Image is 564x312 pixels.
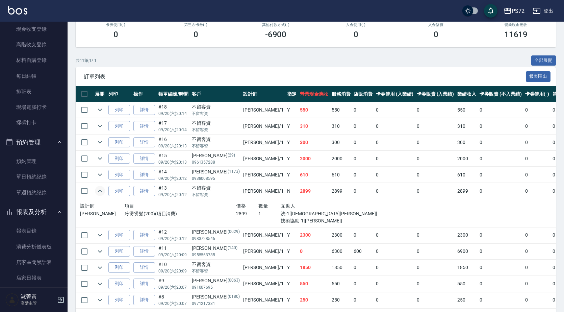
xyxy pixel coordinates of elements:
[352,243,374,259] td: 600
[95,153,105,164] button: expand row
[352,86,374,102] th: 店販消費
[456,183,478,199] td: 2899
[478,243,523,259] td: 0
[374,183,415,199] td: 0
[228,277,240,284] p: (0063)
[330,183,352,199] td: 2899
[236,210,258,217] p: 2899
[478,260,523,275] td: 0
[352,292,374,308] td: 0
[3,203,65,221] button: 報表及分析
[285,86,298,102] th: 指定
[192,301,240,307] p: 0971217331
[281,203,295,209] span: 互助人
[192,127,240,133] p: 不留客資
[125,210,236,217] p: 冷燙燙髮(200)(項目消費)
[298,183,330,199] td: 2899
[374,276,415,292] td: 0
[456,292,478,308] td: 250
[108,170,130,180] button: 列印
[352,167,374,183] td: 0
[3,134,65,151] button: 預約管理
[95,170,105,180] button: expand row
[3,255,65,270] a: 店家區間累計表
[523,276,551,292] td: 0
[95,137,105,147] button: expand row
[157,102,190,118] td: #18
[298,118,330,134] td: 310
[95,230,105,240] button: expand row
[352,227,374,243] td: 0
[80,210,125,217] p: [PERSON_NAME]
[241,135,285,150] td: [PERSON_NAME] /1
[192,229,240,236] div: [PERSON_NAME]
[228,229,240,236] p: (0029)
[192,277,240,284] div: [PERSON_NAME]
[298,260,330,275] td: 1850
[157,167,190,183] td: #14
[285,102,298,118] td: Y
[523,260,551,275] td: 0
[285,292,298,308] td: Y
[330,260,352,275] td: 1850
[241,86,285,102] th: 設計師
[21,293,55,300] h5: 淑菁黃
[108,262,130,273] button: 列印
[157,118,190,134] td: #17
[478,292,523,308] td: 0
[478,102,523,118] td: 0
[415,183,456,199] td: 0
[192,143,240,149] p: 不留客資
[456,227,478,243] td: 2300
[192,136,240,143] div: 不留客資
[3,37,65,52] a: 高階收支登錄
[374,243,415,259] td: 0
[523,86,551,102] th: 卡券使用(-)
[324,23,388,27] h2: 入金使用(-)
[95,263,105,273] button: expand row
[158,159,188,165] p: 09/20 (六) 20:13
[298,151,330,167] td: 2000
[95,186,105,196] button: expand row
[285,135,298,150] td: Y
[285,151,298,167] td: Y
[330,151,352,167] td: 2000
[285,260,298,275] td: Y
[456,86,478,102] th: 業績收入
[330,135,352,150] td: 300
[531,55,556,66] button: 全部展開
[192,284,240,290] p: 091007695
[192,252,240,258] p: 0955563785
[228,152,235,159] p: (29)
[374,102,415,118] td: 0
[512,7,524,15] div: PS72
[108,295,130,305] button: 列印
[352,118,374,134] td: 0
[523,292,551,308] td: 0
[415,227,456,243] td: 0
[523,135,551,150] td: 0
[456,118,478,134] td: 310
[478,86,523,102] th: 卡券販賣 (不入業績)
[133,153,155,164] a: 詳情
[158,268,188,274] p: 09/20 (六) 20:09
[298,276,330,292] td: 550
[330,292,352,308] td: 250
[3,99,65,115] a: 現場電腦打卡
[3,84,65,99] a: 排班表
[108,246,130,257] button: 列印
[158,301,188,307] p: 09/20 (六) 20:07
[158,143,188,149] p: 09/20 (六) 20:13
[95,295,105,305] button: expand row
[241,183,285,199] td: [PERSON_NAME] /1
[3,153,65,169] a: 預約管理
[415,86,456,102] th: 卡券販賣 (入業績)
[298,243,330,259] td: 0
[374,227,415,243] td: 0
[192,120,240,127] div: 不留客資
[415,102,456,118] td: 0
[157,227,190,243] td: #12
[298,167,330,183] td: 610
[415,167,456,183] td: 0
[84,23,148,27] h2: 卡券使用(-)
